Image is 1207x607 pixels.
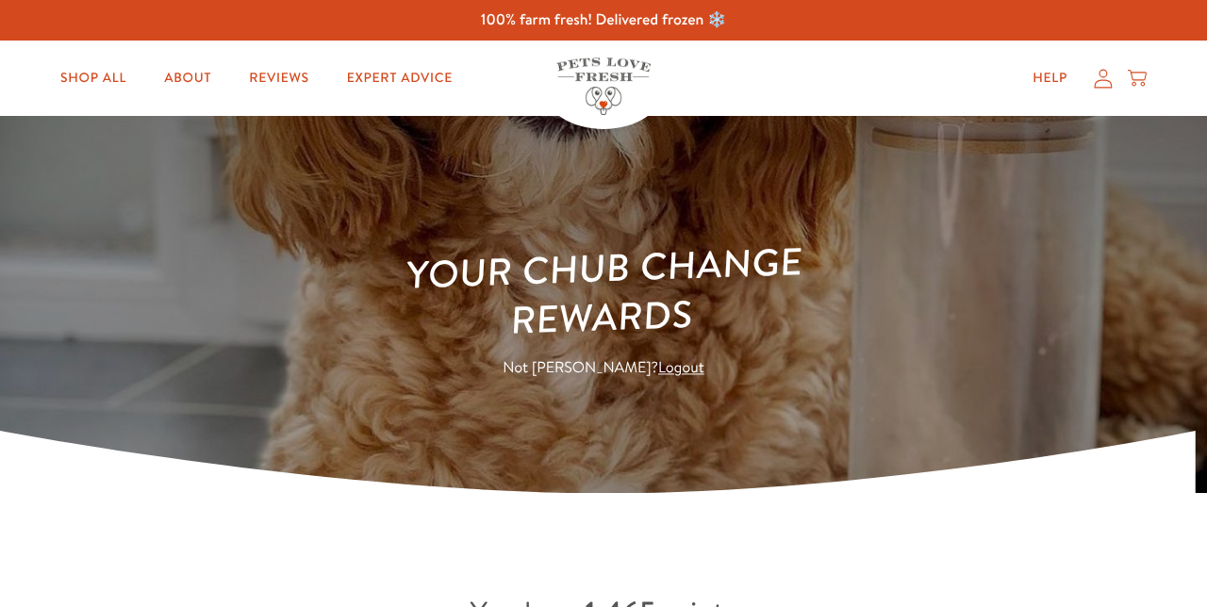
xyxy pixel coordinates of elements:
a: Logout [658,358,704,379]
a: Shop All [45,59,141,97]
a: Reviews [234,59,323,97]
a: Help [1017,59,1083,97]
img: Pets Love Fresh [556,57,651,115]
a: Expert Advice [332,59,468,97]
h1: Your Chub Change Rewards [329,234,877,351]
a: About [149,59,226,97]
p: Not [PERSON_NAME]? [332,356,875,382]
